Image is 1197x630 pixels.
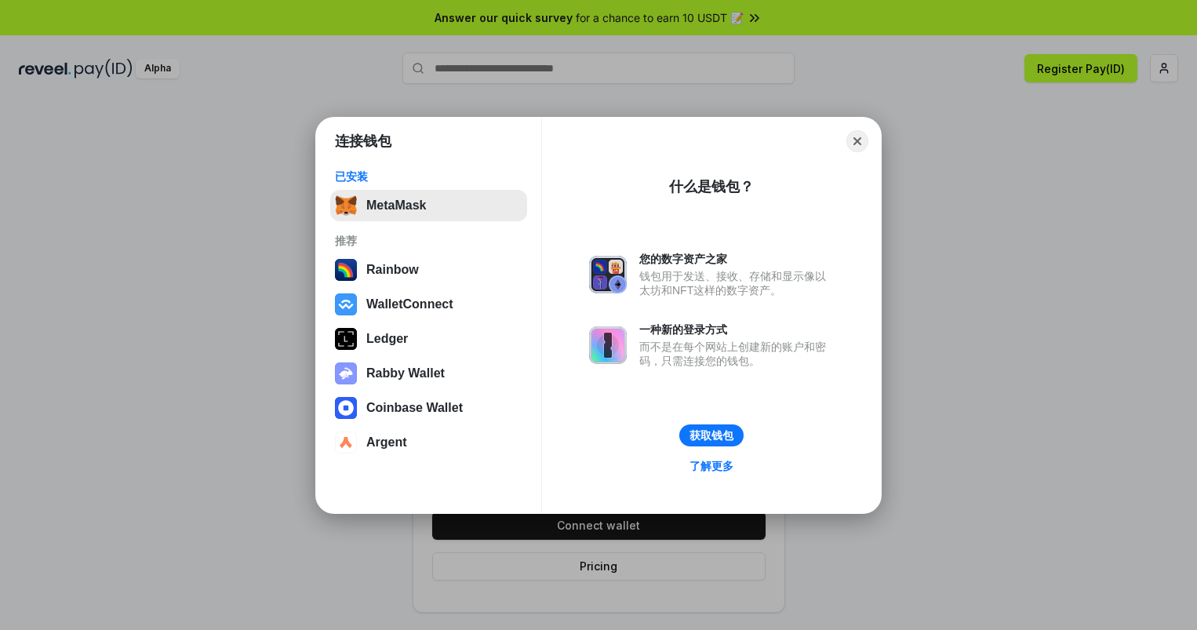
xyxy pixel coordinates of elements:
button: Coinbase Wallet [330,392,527,424]
img: svg+xml,%3Csvg%20xmlns%3D%22http%3A%2F%2Fwww.w3.org%2F2000%2Fsvg%22%20width%3D%2228%22%20height%3... [335,328,357,350]
button: Rabby Wallet [330,358,527,389]
button: Argent [330,427,527,458]
img: svg+xml,%3Csvg%20width%3D%2228%22%20height%3D%2228%22%20viewBox%3D%220%200%2028%2028%22%20fill%3D... [335,432,357,453]
img: svg+xml,%3Csvg%20fill%3D%22none%22%20height%3D%2233%22%20viewBox%3D%220%200%2035%2033%22%20width%... [335,195,357,217]
div: 已安装 [335,169,522,184]
div: MetaMask [366,198,426,213]
a: 了解更多 [680,456,743,476]
div: Argent [366,435,407,450]
button: 获取钱包 [679,424,744,446]
button: WalletConnect [330,289,527,320]
div: Rainbow [366,263,419,277]
h1: 连接钱包 [335,132,391,151]
div: 您的数字资产之家 [639,252,834,266]
button: Rainbow [330,254,527,286]
div: 什么是钱包？ [669,177,754,196]
div: Ledger [366,332,408,346]
button: Ledger [330,323,527,355]
button: Close [846,130,868,152]
div: Coinbase Wallet [366,401,463,415]
img: svg+xml,%3Csvg%20width%3D%2228%22%20height%3D%2228%22%20viewBox%3D%220%200%2028%2028%22%20fill%3D... [335,397,357,419]
div: WalletConnect [366,297,453,311]
img: svg+xml,%3Csvg%20width%3D%22120%22%20height%3D%22120%22%20viewBox%3D%220%200%20120%20120%22%20fil... [335,259,357,281]
div: Rabby Wallet [366,366,445,381]
div: 了解更多 [689,459,733,473]
div: 一种新的登录方式 [639,322,834,337]
img: svg+xml,%3Csvg%20xmlns%3D%22http%3A%2F%2Fwww.w3.org%2F2000%2Fsvg%22%20fill%3D%22none%22%20viewBox... [589,256,627,293]
button: MetaMask [330,190,527,221]
img: svg+xml,%3Csvg%20xmlns%3D%22http%3A%2F%2Fwww.w3.org%2F2000%2Fsvg%22%20fill%3D%22none%22%20viewBox... [335,362,357,384]
div: 而不是在每个网站上创建新的账户和密码，只需连接您的钱包。 [639,340,834,368]
img: svg+xml,%3Csvg%20width%3D%2228%22%20height%3D%2228%22%20viewBox%3D%220%200%2028%2028%22%20fill%3D... [335,293,357,315]
div: 推荐 [335,234,522,248]
div: 钱包用于发送、接收、存储和显示像以太坊和NFT这样的数字资产。 [639,269,834,297]
img: svg+xml,%3Csvg%20xmlns%3D%22http%3A%2F%2Fwww.w3.org%2F2000%2Fsvg%22%20fill%3D%22none%22%20viewBox... [589,326,627,364]
div: 获取钱包 [689,428,733,442]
